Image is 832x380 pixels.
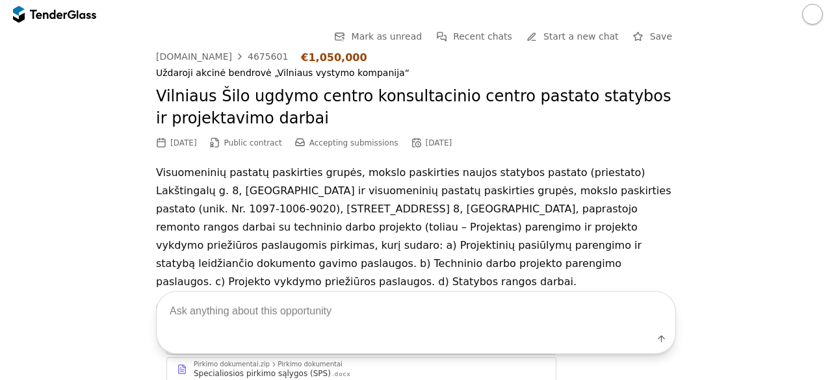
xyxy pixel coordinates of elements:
span: Start a new chat [543,31,619,42]
div: [DOMAIN_NAME] [156,52,232,61]
span: Mark as unread [352,31,422,42]
a: Start a new chat [523,29,623,45]
span: Public contract [224,138,282,147]
h2: Vilniaus Šilo ugdymo centro konsultacinio centro pastato statybos ir projektavimo darbai [156,86,676,129]
button: Save [629,29,676,45]
button: Mark as unread [331,29,426,45]
span: Save [650,31,672,42]
p: Visuomeninių pastatų paskirties grupės, mokslo paskirties naujos statybos pastato (priestato) Lak... [156,164,676,291]
span: Accepting submissions [309,138,398,147]
div: [DATE] [426,138,452,147]
div: [DATE] [170,138,197,147]
a: [DOMAIN_NAME]4675601 [156,51,288,62]
button: Recent chats [432,29,516,45]
div: Uždaroji akcinė bendrovė „Vilniaus vystymo kompanija“ [156,68,676,79]
span: Recent chats [453,31,512,42]
div: €1,050,000 [301,51,367,64]
div: 4675601 [248,52,288,61]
